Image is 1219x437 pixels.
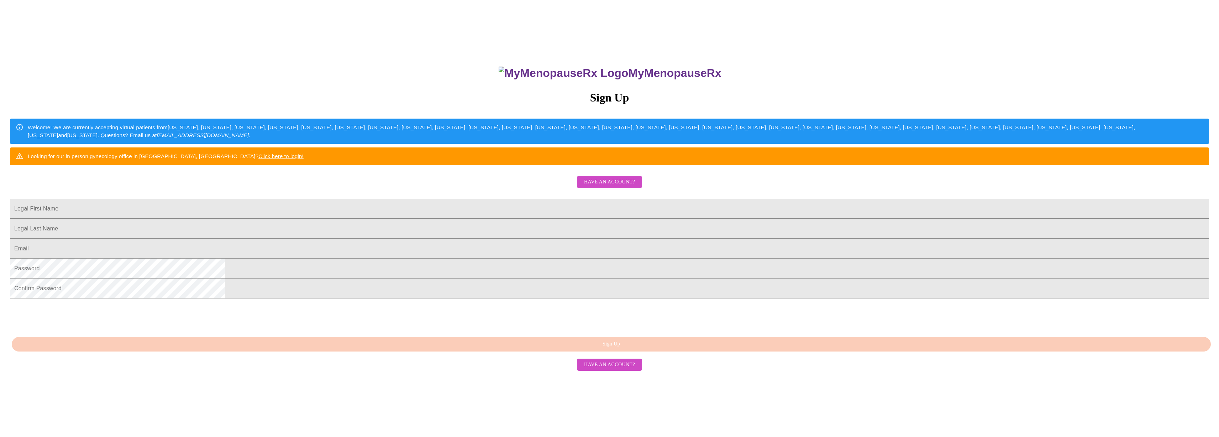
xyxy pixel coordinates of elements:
button: Have an account? [577,359,642,371]
a: Have an account? [575,184,644,190]
div: Looking for our in person gynecology office in [GEOGRAPHIC_DATA], [GEOGRAPHIC_DATA]? [28,150,304,163]
a: Click here to login! [258,153,304,159]
div: Welcome! We are currently accepting virtual patients from [US_STATE], [US_STATE], [US_STATE], [US... [28,121,1203,142]
a: Have an account? [575,361,644,367]
button: Have an account? [577,176,642,188]
span: Have an account? [584,178,635,187]
h3: MyMenopauseRx [11,67,1209,80]
span: Have an account? [584,360,635,369]
h3: Sign Up [10,91,1209,104]
iframe: reCAPTCHA [10,302,118,330]
em: [EMAIL_ADDRESS][DOMAIN_NAME] [157,132,249,138]
img: MyMenopauseRx Logo [499,67,628,80]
